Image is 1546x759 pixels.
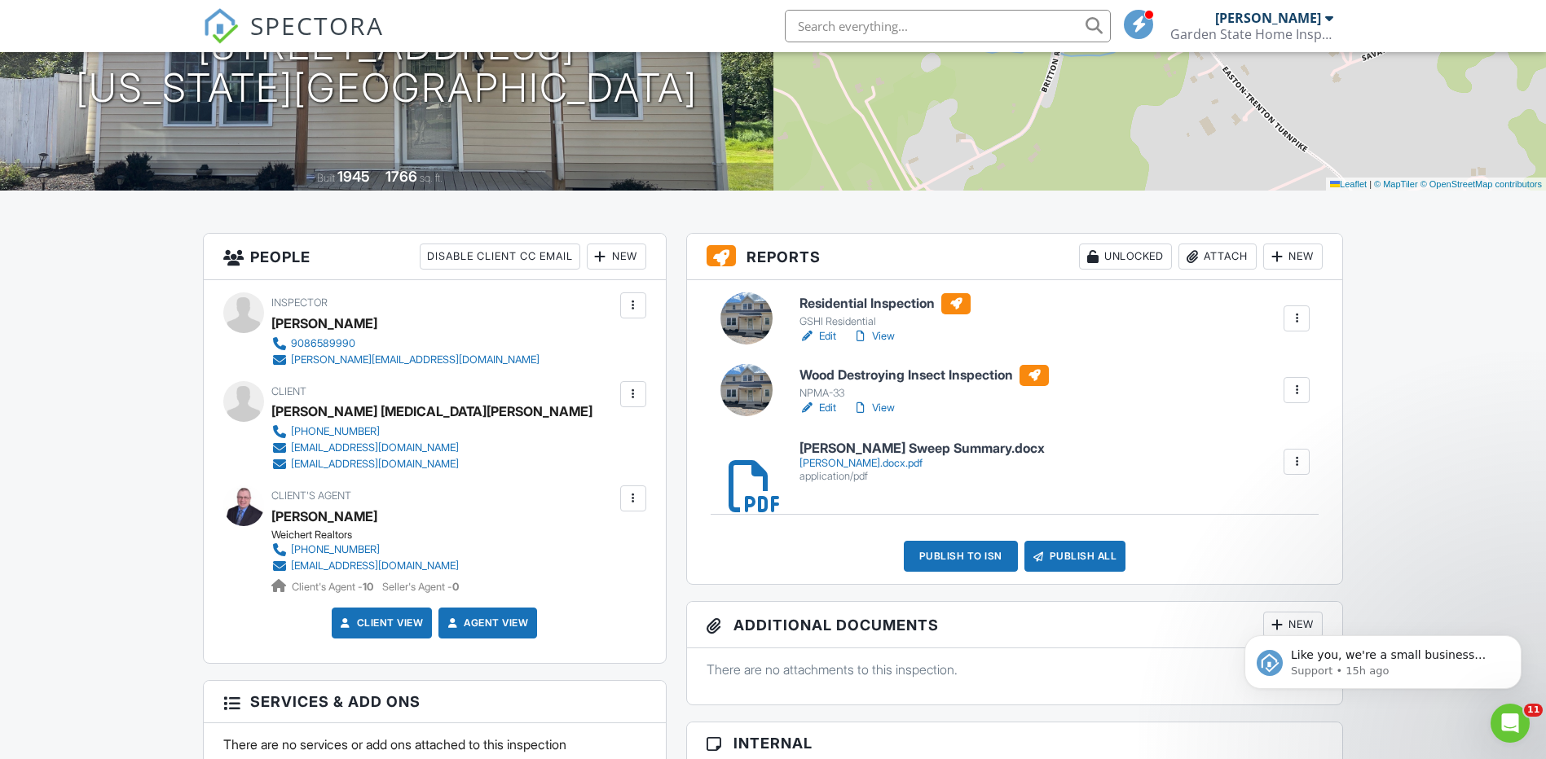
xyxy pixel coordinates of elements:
[799,387,1049,400] div: NPMA-33
[337,168,370,185] div: 1945
[271,399,592,423] div: [PERSON_NAME] [MEDICAL_DATA][PERSON_NAME]
[291,425,380,438] div: [PHONE_NUMBER]
[1374,179,1418,189] a: © MapTiler
[420,172,443,184] span: sq. ft.
[1263,243,1323,270] div: New
[687,602,1343,648] h3: Additional Documents
[799,365,1049,401] a: Wood Destroying Insect Inspection NPMA-33
[1170,26,1333,42] div: Garden State Home Inspectors, LLC
[1220,601,1546,715] iframe: Intercom notifications message
[799,400,836,416] a: Edit
[799,441,1045,456] h6: [PERSON_NAME] Sweep Summary.docx
[291,441,459,454] div: [EMAIL_ADDRESS][DOMAIN_NAME]
[420,243,580,270] div: Disable Client CC Email
[292,581,376,593] span: Client's Agent -
[291,543,380,556] div: [PHONE_NUMBER]
[291,458,459,471] div: [EMAIL_ADDRESS][DOMAIN_NAME]
[204,681,666,723] h3: Services & Add ons
[1524,704,1543,717] span: 11
[1215,10,1321,26] div: [PERSON_NAME]
[250,8,384,42] span: SPECTORA
[382,581,459,593] span: Seller's Agent -
[799,315,971,328] div: GSHI Residential
[204,234,666,280] h3: People
[203,22,384,56] a: SPECTORA
[271,558,459,574] a: [EMAIL_ADDRESS][DOMAIN_NAME]
[1369,179,1372,189] span: |
[291,353,540,366] div: [PERSON_NAME][EMAIL_ADDRESS][DOMAIN_NAME]
[271,529,472,542] div: Weichert Realtors
[271,352,540,368] a: [PERSON_NAME][EMAIL_ADDRESS][DOMAIN_NAME]
[444,615,528,631] a: Agent View
[1330,179,1367,189] a: Leaflet
[1079,243,1172,270] div: Unlocked
[1178,243,1257,270] div: Attach
[799,441,1045,483] a: [PERSON_NAME] Sweep Summary.docx [PERSON_NAME].docx.pdf application/pdf
[799,328,836,344] a: Edit
[271,423,579,440] a: [PHONE_NUMBER]
[271,296,328,309] span: Inspector
[1024,541,1126,572] div: Publish All
[317,172,335,184] span: Built
[785,10,1111,42] input: Search everything...
[291,559,459,573] div: [EMAIL_ADDRESS][DOMAIN_NAME]
[452,581,459,593] strong: 0
[271,440,579,456] a: [EMAIL_ADDRESS][DOMAIN_NAME]
[271,489,351,502] span: Client's Agent
[1420,179,1542,189] a: © OpenStreetMap contributors
[852,328,895,344] a: View
[587,243,646,270] div: New
[385,168,417,185] div: 1766
[337,615,424,631] a: Client View
[799,470,1045,483] div: application/pdf
[271,311,377,336] div: [PERSON_NAME]
[799,293,971,314] h6: Residential Inspection
[271,385,306,397] span: Client
[271,504,377,529] a: [PERSON_NAME]
[799,365,1049,386] h6: Wood Destroying Insect Inspection
[852,400,895,416] a: View
[291,337,355,350] div: 9086589990
[904,541,1018,572] div: Publish to ISN
[799,457,1045,470] div: [PERSON_NAME].docx.pdf
[799,293,971,329] a: Residential Inspection GSHI Residential
[363,581,373,593] strong: 10
[203,8,239,44] img: The Best Home Inspection Software - Spectora
[271,456,579,472] a: [EMAIL_ADDRESS][DOMAIN_NAME]
[1491,704,1530,743] iframe: Intercom live chat
[687,234,1343,280] h3: Reports
[271,336,540,352] a: 9086589990
[76,24,698,111] h1: [STREET_ADDRESS] [US_STATE][GEOGRAPHIC_DATA]
[707,660,1324,678] p: There are no attachments to this inspection.
[271,542,459,558] a: [PHONE_NUMBER]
